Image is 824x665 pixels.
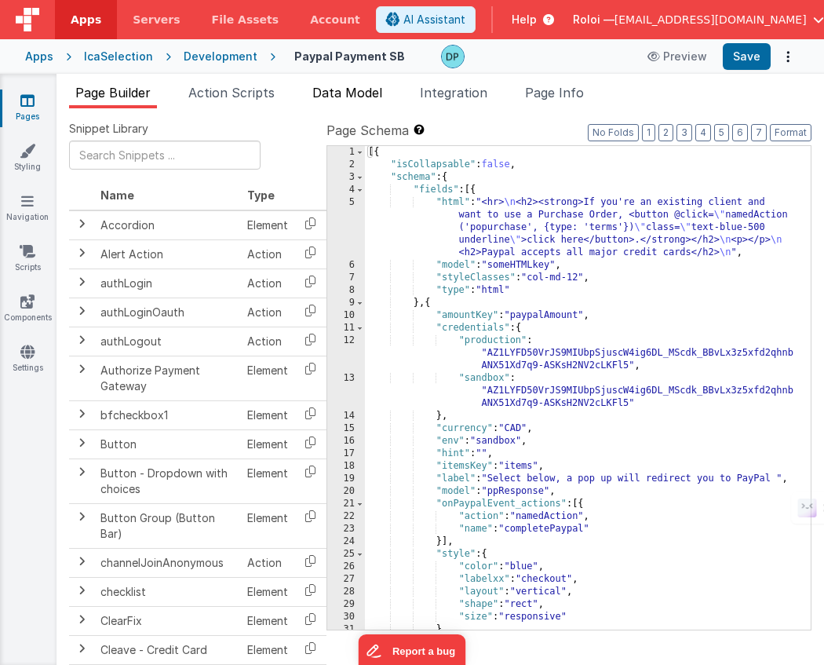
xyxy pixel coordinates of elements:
button: Format [770,124,811,141]
td: authLoginOauth [94,298,241,327]
div: Development [184,49,257,64]
td: Accordion [94,210,241,240]
div: 30 [327,611,365,623]
button: Preview [638,44,716,69]
td: authLogout [94,327,241,356]
div: 11 [327,322,365,334]
span: Action Scripts [188,85,275,100]
div: 4 [327,184,365,196]
button: 3 [676,124,692,141]
div: 3 [327,171,365,184]
div: 20 [327,485,365,498]
td: Element [241,503,294,548]
button: 7 [751,124,767,141]
div: 10 [327,309,365,322]
div: 31 [327,623,365,636]
span: Help [512,12,537,27]
div: 28 [327,586,365,598]
td: Action [241,327,294,356]
div: 2 [327,159,365,171]
td: Element [241,577,294,606]
td: Action [241,548,294,577]
td: channelJoinAnonymous [94,548,241,577]
input: Search Snippets ... [69,141,261,170]
div: 16 [327,435,365,448]
td: Button - Dropdown with choices [94,459,241,503]
div: 21 [327,498,365,510]
button: AI Assistant [376,6,476,33]
td: Button [94,429,241,459]
td: Element [241,210,294,240]
td: Element [241,459,294,503]
span: Servers [133,12,180,27]
button: 5 [714,124,729,141]
div: 8 [327,284,365,297]
span: Roloi — [573,12,614,27]
div: 15 [327,422,365,435]
td: bfcheckbox1 [94,400,241,429]
button: 1 [642,124,655,141]
div: 17 [327,448,365,460]
td: Element [241,400,294,429]
div: 9 [327,297,365,309]
div: 19 [327,473,365,485]
td: Action [241,239,294,269]
span: Type [247,188,275,202]
div: 14 [327,410,365,422]
span: Page Builder [75,85,151,100]
span: Snippet Library [69,121,148,137]
div: 29 [327,598,365,611]
td: Element [241,606,294,635]
td: Element [241,429,294,459]
span: Page Info [525,85,584,100]
div: 7 [327,272,365,284]
td: Button Group (Button Bar) [94,503,241,548]
div: Apps [25,49,53,64]
h4: Paypal Payment SB [294,50,405,62]
td: Alert Action [94,239,241,269]
td: ClearFix [94,606,241,635]
div: 18 [327,460,365,473]
button: 4 [695,124,711,141]
td: Cleave - Credit Card [94,635,241,664]
div: 12 [327,334,365,372]
span: AI Assistant [403,12,465,27]
div: 23 [327,523,365,535]
img: d6e3be1ce36d7fc35c552da2480304ca [442,46,464,68]
td: checklist [94,577,241,606]
div: 1 [327,146,365,159]
button: No Folds [588,124,639,141]
button: 2 [658,124,673,141]
span: [EMAIL_ADDRESS][DOMAIN_NAME] [614,12,807,27]
div: 27 [327,573,365,586]
button: Save [723,43,771,70]
div: 22 [327,510,365,523]
td: Authorize Payment Gateway [94,356,241,400]
td: Action [241,298,294,327]
td: Element [241,356,294,400]
button: 6 [732,124,748,141]
div: 24 [327,535,365,548]
td: authLogin [94,269,241,298]
div: 26 [327,561,365,573]
span: Name [100,188,134,202]
td: Action [241,269,294,298]
span: Integration [420,85,487,100]
span: Apps [71,12,101,27]
span: Data Model [312,85,382,100]
button: Roloi — [EMAIL_ADDRESS][DOMAIN_NAME] [573,12,824,27]
div: 25 [327,548,365,561]
span: File Assets [212,12,279,27]
td: Element [241,635,294,664]
div: 5 [327,196,365,259]
div: IcaSelection [84,49,153,64]
div: 6 [327,259,365,272]
span: Page Schema [326,121,409,140]
div: 13 [327,372,365,410]
button: Options [777,46,799,68]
